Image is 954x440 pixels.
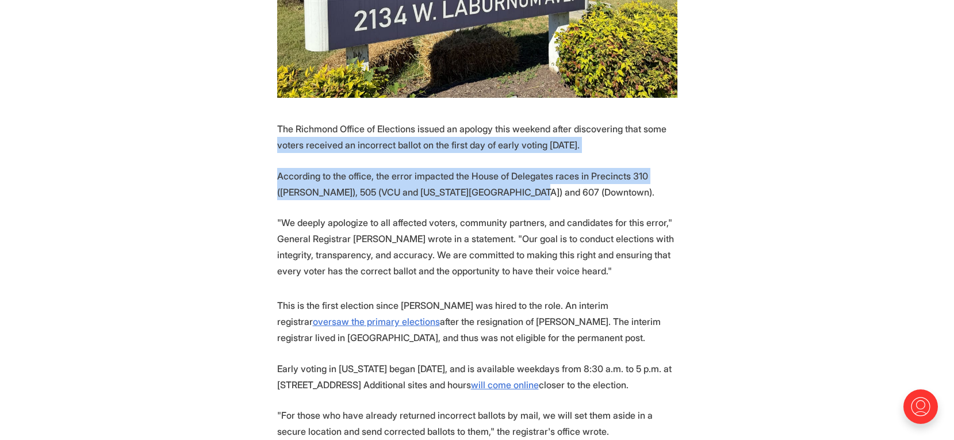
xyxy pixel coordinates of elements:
p: "For those who have already returned incorrect ballots by mail, we will set them aside in a secur... [277,407,677,439]
p: "We deeply apologize to all affected voters, community partners, and candidates for this error," ... [277,215,677,279]
p: This is the first election since [PERSON_NAME] was hired to the role. An interim registrar after ... [277,297,677,346]
p: The Richmond Office of Elections issued an apology this weekend after discovering that some voter... [277,121,677,153]
a: will come online [471,379,539,391]
a: oversaw the primary elections [313,316,440,327]
iframe: portal-trigger [894,384,954,440]
p: Early voting in [US_STATE] began [DATE], and is available weekdays from 8:30 a.m. to 5 p.m. at [S... [277,361,677,393]
p: According to the office, the error impacted the House of Delegates races in Precincts 310 ([PERSO... [277,168,677,200]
